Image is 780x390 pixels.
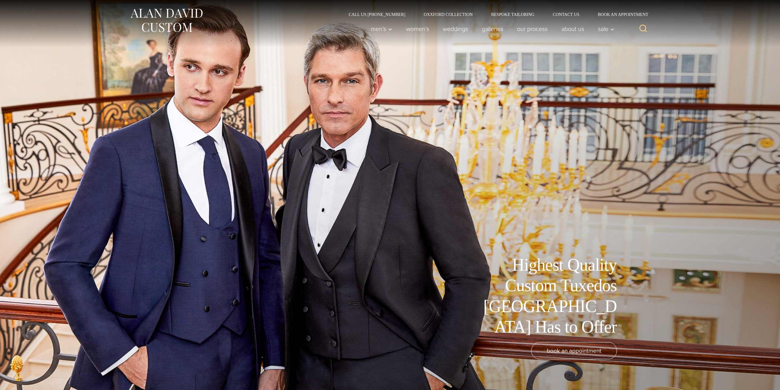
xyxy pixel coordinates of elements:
[475,23,510,35] a: Galleries
[364,23,618,35] nav: Primary Navigation
[482,12,543,17] a: Bespoke Tailoring
[436,23,475,35] a: weddings
[340,12,415,17] a: Call Us [PHONE_NUMBER]
[554,23,591,35] a: About Us
[547,346,601,355] span: book an appointment
[340,12,651,17] nav: Secondary Navigation
[130,7,203,34] img: Alan David Custom
[399,23,436,35] a: Women’s
[510,23,554,35] a: Our Process
[544,12,589,17] a: Contact Us
[371,26,392,32] span: Men’s
[531,342,617,359] a: book an appointment
[636,21,651,36] button: View Search Form
[588,12,650,17] a: Book an Appointment
[414,12,482,17] a: Oxxford Collection
[479,255,617,337] h1: Highest Quality Custom Tuxedos [GEOGRAPHIC_DATA] Has to Offer
[598,26,614,32] span: Sale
